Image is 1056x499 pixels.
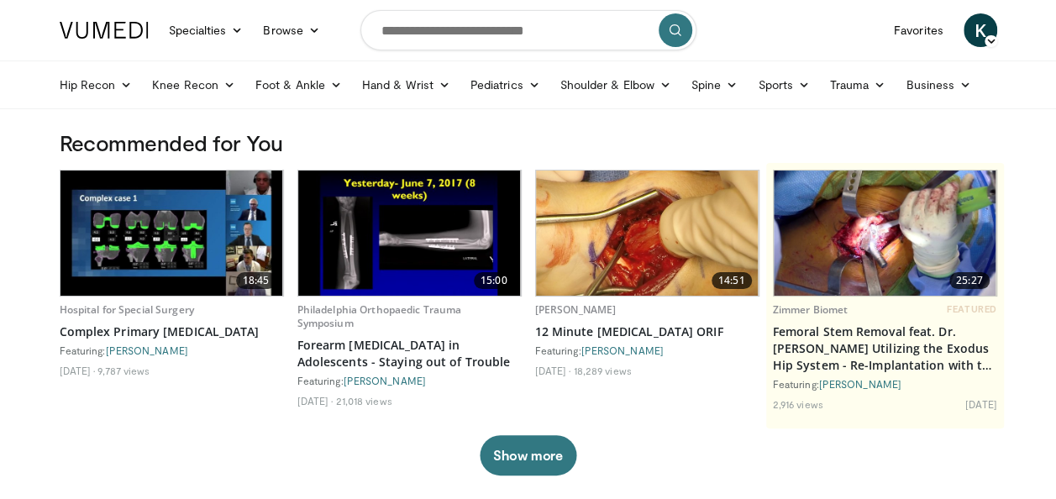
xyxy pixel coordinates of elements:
[50,68,143,102] a: Hip Recon
[536,171,759,296] a: 14:51
[297,374,522,387] div: Featuring:
[245,68,352,102] a: Foot & Ankle
[60,129,997,156] h3: Recommended for You
[773,377,997,391] div: Featuring:
[297,337,522,370] a: Forearm [MEDICAL_DATA] in Adolescents - Staying out of Trouble
[773,302,848,317] a: Zimmer Biomet
[536,171,759,296] img: 99621ec1-f93f-4954-926a-d628ad4370b3.jpg.620x360_q85_upscale.jpg
[253,13,330,47] a: Browse
[360,10,696,50] input: Search topics, interventions
[535,364,571,377] li: [DATE]
[60,22,149,39] img: VuMedi Logo
[297,302,462,330] a: Philadelphia Orthopaedic Trauma Symposium
[236,272,276,289] span: 18:45
[60,364,96,377] li: [DATE]
[748,68,820,102] a: Sports
[159,13,254,47] a: Specialties
[820,68,896,102] a: Trauma
[335,394,391,407] li: 21,018 views
[819,378,901,390] a: [PERSON_NAME]
[60,323,284,340] a: Complex Primary [MEDICAL_DATA]
[142,68,245,102] a: Knee Recon
[480,435,576,475] button: Show more
[106,344,188,356] a: [PERSON_NAME]
[535,323,759,340] a: 12 Minute [MEDICAL_DATA] ORIF
[581,344,664,356] a: [PERSON_NAME]
[773,323,997,374] a: Femoral Stem Removal feat. Dr. [PERSON_NAME] Utilizing the Exodus Hip System - Re-Implantation wi...
[965,397,997,411] li: [DATE]
[60,302,194,317] a: Hospital for Special Surgery
[474,272,514,289] span: 15:00
[681,68,748,102] a: Spine
[297,394,334,407] li: [DATE]
[712,272,752,289] span: 14:51
[344,375,426,386] a: [PERSON_NAME]
[896,68,981,102] a: Business
[947,303,996,315] span: FEATURED
[535,302,617,317] a: [PERSON_NAME]
[298,171,521,296] a: 15:00
[298,171,521,296] img: 25619031-145e-4c60-a054-82f5ddb5a1ab.620x360_q85_upscale.jpg
[573,364,631,377] li: 18,289 views
[60,171,283,296] img: e4f1a5b7-268b-4559-afc9-fa94e76e0451.620x360_q85_upscale.jpg
[964,13,997,47] a: K
[60,171,283,296] a: 18:45
[352,68,460,102] a: Hand & Wrist
[550,68,681,102] a: Shoulder & Elbow
[774,171,996,296] img: 8704042d-15d5-4ce9-b753-6dec72ffdbb1.620x360_q85_upscale.jpg
[773,397,823,411] li: 2,916 views
[535,344,759,357] div: Featuring:
[884,13,954,47] a: Favorites
[97,364,150,377] li: 9,787 views
[949,272,990,289] span: 25:27
[60,344,284,357] div: Featuring:
[774,171,996,296] a: 25:27
[460,68,550,102] a: Pediatrics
